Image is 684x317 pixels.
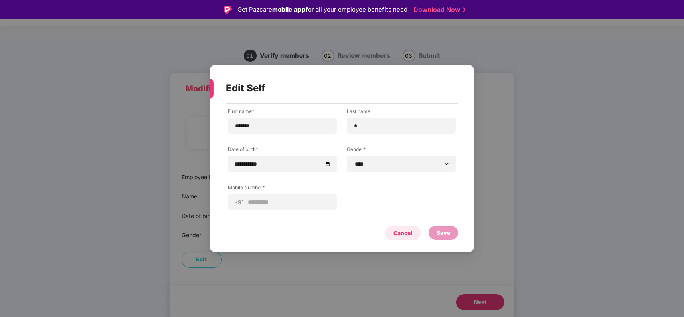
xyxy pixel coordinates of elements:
[226,73,439,104] div: Edit Self
[413,6,463,14] a: Download Now
[234,198,247,206] span: +91
[347,108,456,118] label: Last name
[237,5,407,14] div: Get Pazcare for all your employee benefits need
[393,229,412,238] div: Cancel
[272,6,306,13] strong: mobile app
[437,228,450,237] div: Save
[224,6,232,14] img: Logo
[228,184,337,194] label: Mobile Number*
[228,108,337,118] label: First name*
[347,146,456,156] label: Gender*
[228,146,337,156] label: Date of birth*
[463,6,466,14] img: Stroke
